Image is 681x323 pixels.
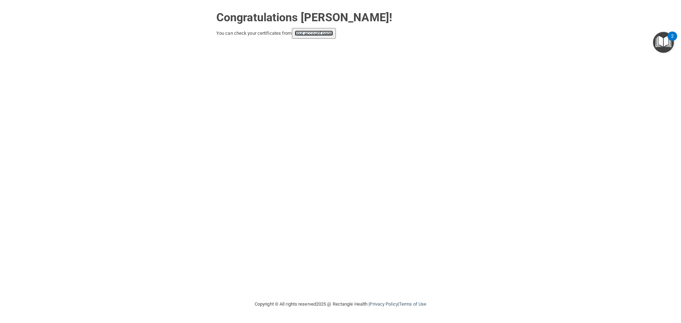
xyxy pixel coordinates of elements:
[211,293,470,316] div: Copyright © All rights reserved 2025 @ Rectangle Health | |
[292,28,336,39] button: your account page!
[295,30,333,36] a: your account page!
[216,11,392,24] strong: Congratulations [PERSON_NAME]!
[399,301,426,307] a: Terms of Use
[370,301,398,307] a: Privacy Policy
[216,28,465,39] div: You can check your certificates from
[671,36,674,45] div: 2
[653,32,674,53] button: Open Resource Center, 2 new notifications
